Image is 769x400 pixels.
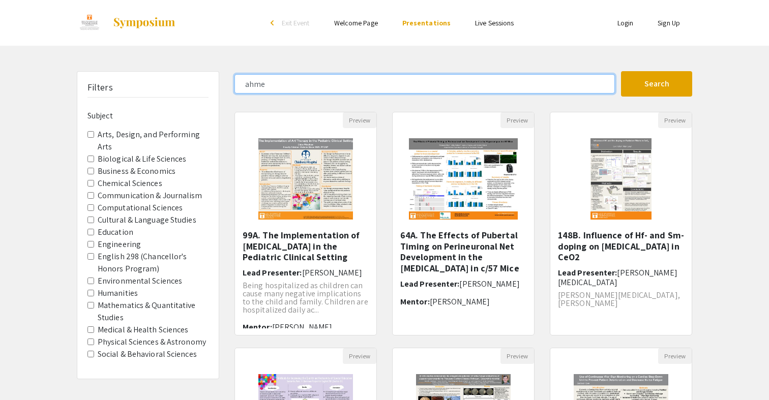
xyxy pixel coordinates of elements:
a: Presentations [402,18,451,27]
div: Open Presentation <p class="ql-align-center">99A. The Implementation of Art Therapy in the Pediat... [234,112,377,335]
a: Sign Up [658,18,680,27]
span: Mentor: [243,322,272,332]
button: Preview [658,112,692,128]
h5: 64A. The Effects of Pubertal Timing on Perineuronal Net Development in the [MEDICAL_DATA] in c/57... [400,230,526,273]
button: Preview [500,112,534,128]
label: Social & Behavioral Sciences [98,348,197,360]
label: Computational Sciences [98,202,183,214]
img: <p class="ql-align-center">64A. The Effects of Pubertal Timing on Perineuronal Net Development in... [399,128,527,230]
span: Exit Event [282,18,310,27]
span: [PERSON_NAME] [430,296,490,307]
button: Preview [343,112,376,128]
span: [PERSON_NAME][MEDICAL_DATA] [558,267,677,288]
h6: Subject [87,111,209,120]
label: Cultural & Language Studies [98,214,196,226]
label: Humanities [98,287,138,299]
button: Search [621,71,692,97]
label: Engineering [98,238,141,251]
div: Open Presentation <p class="ql-align-center">64A. The Effects of Pubertal Timing on Perineuronal ... [392,112,535,335]
img: EUReCA 2023 [77,10,102,36]
div: arrow_back_ios [271,20,277,26]
a: Welcome Page [334,18,378,27]
img: <p class="ql-align-center">99A. The Implementation of Art Therapy in the Pediatric Clinical Setti... [248,128,364,230]
div: Open Presentation <p>148B. Influence of Hf- and Sm- doping on Radiation Effects in CeO2</p> [550,112,692,335]
a: Login [617,18,634,27]
h5: 148B. Influence of Hf- and Sm- doping on [MEDICAL_DATA] in CeO2 [558,230,684,263]
h6: Lead Presenter: [400,279,526,289]
input: Search Keyword(s) Or Author(s) [234,74,615,94]
label: Physical Sciences & Astronomy [98,336,206,348]
label: Chemical Sciences [98,177,162,190]
button: Preview [658,348,692,364]
a: EUReCA 2023 [77,10,176,36]
h5: 99A. The Implementation of [MEDICAL_DATA] in the Pediatric Clinical Setting [243,230,369,263]
span: [PERSON_NAME] [459,279,519,289]
img: Symposium by ForagerOne [112,17,176,29]
iframe: Chat [8,354,43,392]
span: Mentor: [400,296,430,307]
button: Preview [343,348,376,364]
h5: Filters [87,82,113,93]
label: Environmental Sciences [98,275,182,287]
label: Education [98,226,133,238]
p: [PERSON_NAME][MEDICAL_DATA], [PERSON_NAME] [558,291,684,307]
h6: Lead Presenter: [558,268,684,287]
img: <p>148B. Influence of Hf- and Sm- doping on Radiation Effects in CeO2</p> [580,128,662,230]
h6: Lead Presenter: [243,268,369,278]
label: Communication & Journalism [98,190,202,202]
a: Live Sessions [475,18,514,27]
label: Arts, Design, and Performing Arts [98,129,209,153]
label: Biological & Life Sciences [98,153,187,165]
label: Medical & Health Sciences [98,324,189,336]
button: Preview [500,348,534,364]
label: English 298 (Chancellor's Honors Program) [98,251,209,275]
label: Mathematics & Quantitative Studies [98,299,209,324]
span: [PERSON_NAME] [302,267,362,278]
span: [PERSON_NAME] [272,322,332,332]
p: Being hospitalized as children can cause many negative implications to the child and family. Chil... [243,282,369,314]
label: Business & Economics [98,165,175,177]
